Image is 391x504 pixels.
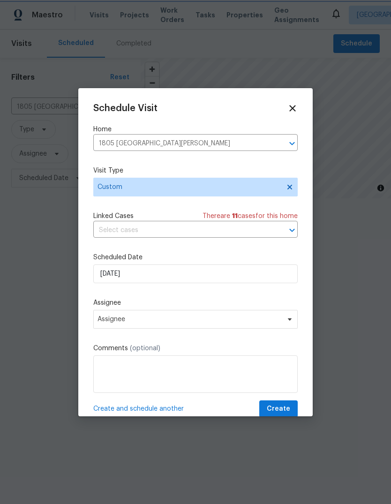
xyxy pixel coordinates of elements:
[286,137,299,150] button: Open
[93,211,134,221] span: Linked Cases
[93,404,184,414] span: Create and schedule another
[287,103,298,113] span: Close
[286,224,299,237] button: Open
[98,182,280,192] span: Custom
[267,403,290,415] span: Create
[93,253,298,262] label: Scheduled Date
[93,166,298,175] label: Visit Type
[130,345,160,352] span: (optional)
[93,344,298,353] label: Comments
[93,264,298,283] input: M/D/YYYY
[93,125,298,134] label: Home
[232,213,238,219] span: 11
[93,136,271,151] input: Enter in an address
[93,298,298,308] label: Assignee
[203,211,298,221] span: There are case s for this home
[98,316,281,323] span: Assignee
[259,400,298,418] button: Create
[93,223,271,238] input: Select cases
[93,104,158,113] span: Schedule Visit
